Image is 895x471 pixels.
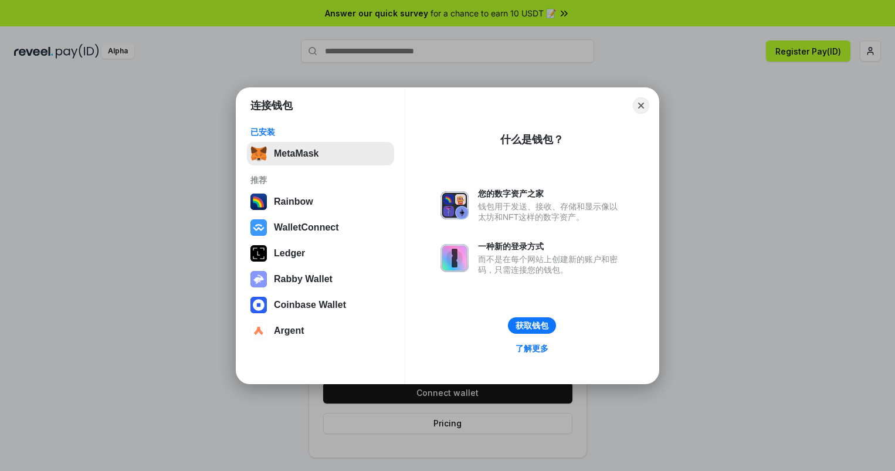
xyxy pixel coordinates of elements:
div: Rainbow [274,196,313,207]
button: Rabby Wallet [247,267,394,291]
img: svg+xml,%3Csvg%20xmlns%3D%22http%3A%2F%2Fwww.w3.org%2F2000%2Fsvg%22%20fill%3D%22none%22%20viewBox... [440,191,469,219]
div: 钱包用于发送、接收、存储和显示像以太坊和NFT这样的数字资产。 [478,201,623,222]
h1: 连接钱包 [250,99,293,113]
img: svg+xml,%3Csvg%20width%3D%2228%22%20height%3D%2228%22%20viewBox%3D%220%200%2028%2028%22%20fill%3D... [250,297,267,313]
div: 而不是在每个网站上创建新的账户和密码，只需连接您的钱包。 [478,254,623,275]
button: Coinbase Wallet [247,293,394,317]
img: svg+xml,%3Csvg%20width%3D%2228%22%20height%3D%2228%22%20viewBox%3D%220%200%2028%2028%22%20fill%3D... [250,323,267,339]
div: Argent [274,326,304,336]
img: svg+xml,%3Csvg%20xmlns%3D%22http%3A%2F%2Fwww.w3.org%2F2000%2Fsvg%22%20width%3D%2228%22%20height%3... [250,245,267,262]
div: 一种新的登录方式 [478,241,623,252]
div: Ledger [274,248,305,259]
div: 推荐 [250,175,391,185]
button: WalletConnect [247,216,394,239]
div: 了解更多 [516,343,548,354]
div: Coinbase Wallet [274,300,346,310]
div: 获取钱包 [516,320,548,331]
img: svg+xml,%3Csvg%20width%3D%2228%22%20height%3D%2228%22%20viewBox%3D%220%200%2028%2028%22%20fill%3D... [250,219,267,236]
div: WalletConnect [274,222,339,233]
a: 了解更多 [508,341,555,356]
button: 获取钱包 [508,317,556,334]
button: Close [633,97,649,114]
img: svg+xml,%3Csvg%20xmlns%3D%22http%3A%2F%2Fwww.w3.org%2F2000%2Fsvg%22%20fill%3D%22none%22%20viewBox... [250,271,267,287]
div: 您的数字资产之家 [478,188,623,199]
img: svg+xml,%3Csvg%20fill%3D%22none%22%20height%3D%2233%22%20viewBox%3D%220%200%2035%2033%22%20width%... [250,145,267,162]
div: 什么是钱包？ [500,133,564,147]
button: Argent [247,319,394,343]
button: MetaMask [247,142,394,165]
button: Rainbow [247,190,394,214]
div: Rabby Wallet [274,274,333,284]
div: MetaMask [274,148,318,159]
img: svg+xml,%3Csvg%20xmlns%3D%22http%3A%2F%2Fwww.w3.org%2F2000%2Fsvg%22%20fill%3D%22none%22%20viewBox... [440,244,469,272]
div: 已安装 [250,127,391,137]
button: Ledger [247,242,394,265]
img: svg+xml,%3Csvg%20width%3D%22120%22%20height%3D%22120%22%20viewBox%3D%220%200%20120%20120%22%20fil... [250,194,267,210]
